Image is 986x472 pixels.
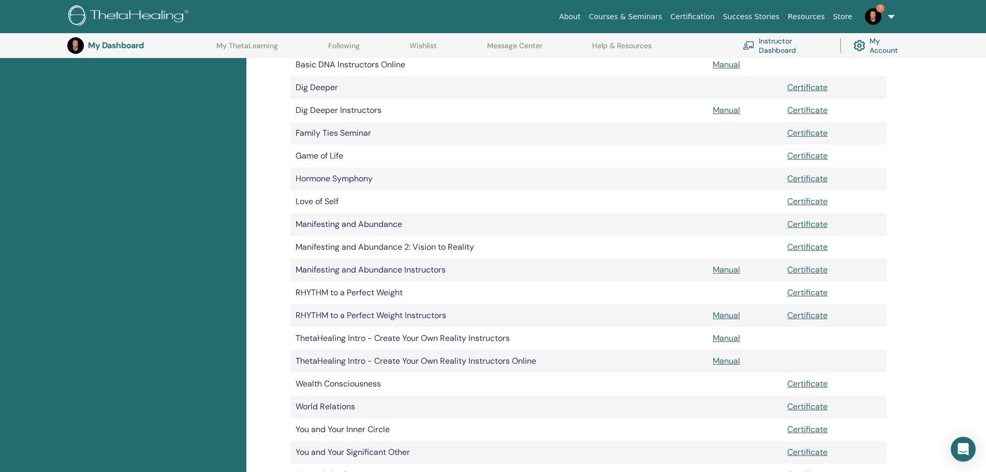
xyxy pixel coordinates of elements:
[787,127,828,138] a: Certificate
[787,173,828,184] a: Certificate
[409,41,437,58] a: Wishlist
[290,327,708,350] td: ThetaHealing Intro - Create Your Own Reality Instructors
[290,304,708,327] td: RHYTHM to a Perfect Weight Instructors
[787,82,828,93] a: Certificate
[787,196,828,207] a: Certificate
[67,37,84,54] img: default.jpg
[787,219,828,230] a: Certificate
[743,41,755,50] img: chalkboard-teacher.svg
[290,213,708,236] td: Manifesting and Abundance
[290,418,708,441] td: You and Your Inner Circle
[290,53,708,76] td: Basic DNA Instructors Online
[290,99,708,122] td: Dig Deeper Instructors
[290,145,708,167] td: Game of Life
[787,378,828,389] a: Certificate
[713,333,740,344] a: Manual
[787,424,828,435] a: Certificate
[787,447,828,457] a: Certificate
[88,40,192,50] h3: My Dashboard
[290,259,708,281] td: Manifesting and Abundance Instructors
[713,355,740,366] a: Manual
[853,37,865,54] img: cog.svg
[787,310,828,321] a: Certificate
[666,7,718,26] a: Certification
[713,105,740,116] a: Manual
[787,105,828,116] a: Certificate
[290,350,708,373] td: ThetaHealing Intro - Create Your Own Reality Instructors Online
[713,59,740,70] a: Manual
[719,7,784,26] a: Success Stories
[290,281,708,304] td: RHYTHM to a Perfect Weight
[743,34,828,57] a: Instructor Dashboard
[787,241,828,252] a: Certificate
[787,287,828,298] a: Certificate
[290,373,708,395] td: Wealth Consciousness
[787,150,828,161] a: Certificate
[290,395,708,418] td: World Relations
[713,264,740,275] a: Manual
[290,236,708,259] td: Manifesting and Abundance 2: Vision to Reality
[951,437,976,462] div: Open Intercom Messenger
[555,7,584,26] a: About
[216,41,278,58] a: My ThetaLearning
[829,7,857,26] a: Store
[853,34,908,57] a: My Account
[876,4,885,12] span: 7
[787,401,828,412] a: Certificate
[787,264,828,275] a: Certificate
[290,441,708,464] td: You and Your Significant Other
[784,7,829,26] a: Resources
[713,310,740,321] a: Manual
[328,41,360,58] a: Following
[68,5,192,28] img: logo.png
[585,7,667,26] a: Courses & Seminars
[290,167,708,190] td: Hormone Symphony
[865,8,881,25] img: default.jpg
[290,122,708,145] td: Family Ties Seminar
[487,41,542,58] a: Message Center
[290,76,708,99] td: Dig Deeper
[290,190,708,213] td: Love of Self
[592,41,652,58] a: Help & Resources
